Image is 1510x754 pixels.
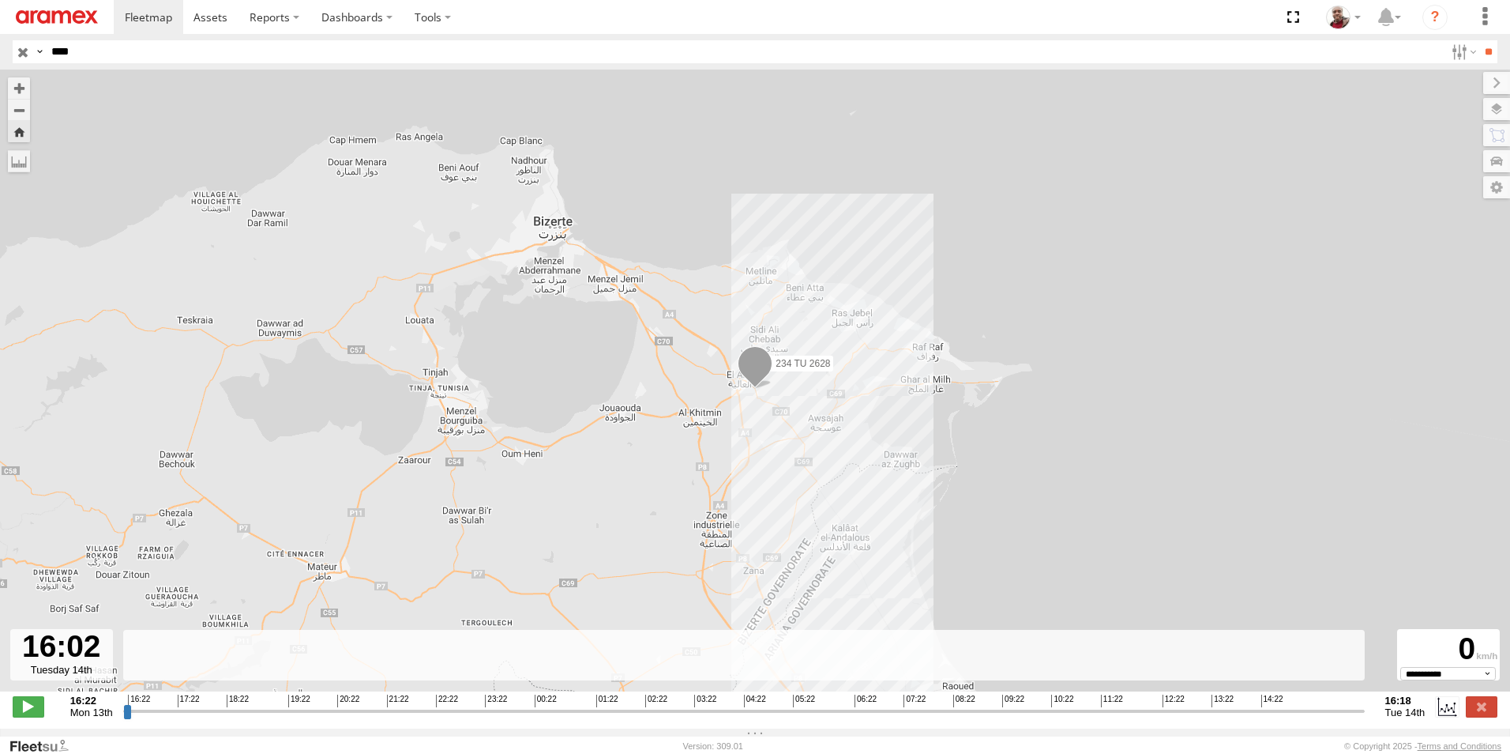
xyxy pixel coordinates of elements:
[128,695,150,707] span: 16:22
[1051,695,1073,707] span: 10:22
[178,695,200,707] span: 17:22
[855,695,877,707] span: 06:22
[535,695,557,707] span: 00:22
[70,695,113,707] strong: 16:22
[596,695,618,707] span: 01:22
[1385,707,1425,718] span: Tue 14th Oct 2025
[1163,695,1185,707] span: 12:22
[1466,696,1497,717] label: Close
[33,40,46,63] label: Search Query
[8,121,30,142] button: Zoom Home
[645,695,667,707] span: 02:22
[1211,695,1234,707] span: 13:22
[8,150,30,172] label: Measure
[337,695,359,707] span: 20:22
[70,707,113,718] span: Mon 13th Oct 2025
[683,741,743,751] div: Version: 309.01
[387,695,409,707] span: 21:22
[1422,5,1448,30] i: ?
[1483,176,1510,198] label: Map Settings
[436,695,458,707] span: 22:22
[1261,695,1283,707] span: 14:22
[8,99,30,121] button: Zoom out
[1344,741,1501,751] div: © Copyright 2025 -
[1399,631,1497,667] div: 0
[16,10,98,24] img: aramex-logo.svg
[793,695,815,707] span: 05:22
[1385,695,1425,707] strong: 16:18
[744,695,766,707] span: 04:22
[288,695,310,707] span: 19:22
[776,358,830,369] span: 234 TU 2628
[694,695,716,707] span: 03:22
[485,695,507,707] span: 23:22
[13,696,44,717] label: Play/Stop
[1418,741,1501,751] a: Terms and Conditions
[1101,695,1123,707] span: 11:22
[8,77,30,99] button: Zoom in
[903,695,926,707] span: 07:22
[953,695,975,707] span: 08:22
[9,738,81,754] a: Visit our Website
[227,695,249,707] span: 18:22
[1445,40,1479,63] label: Search Filter Options
[1320,6,1366,29] div: Majdi Ghannoudi
[1002,695,1024,707] span: 09:22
